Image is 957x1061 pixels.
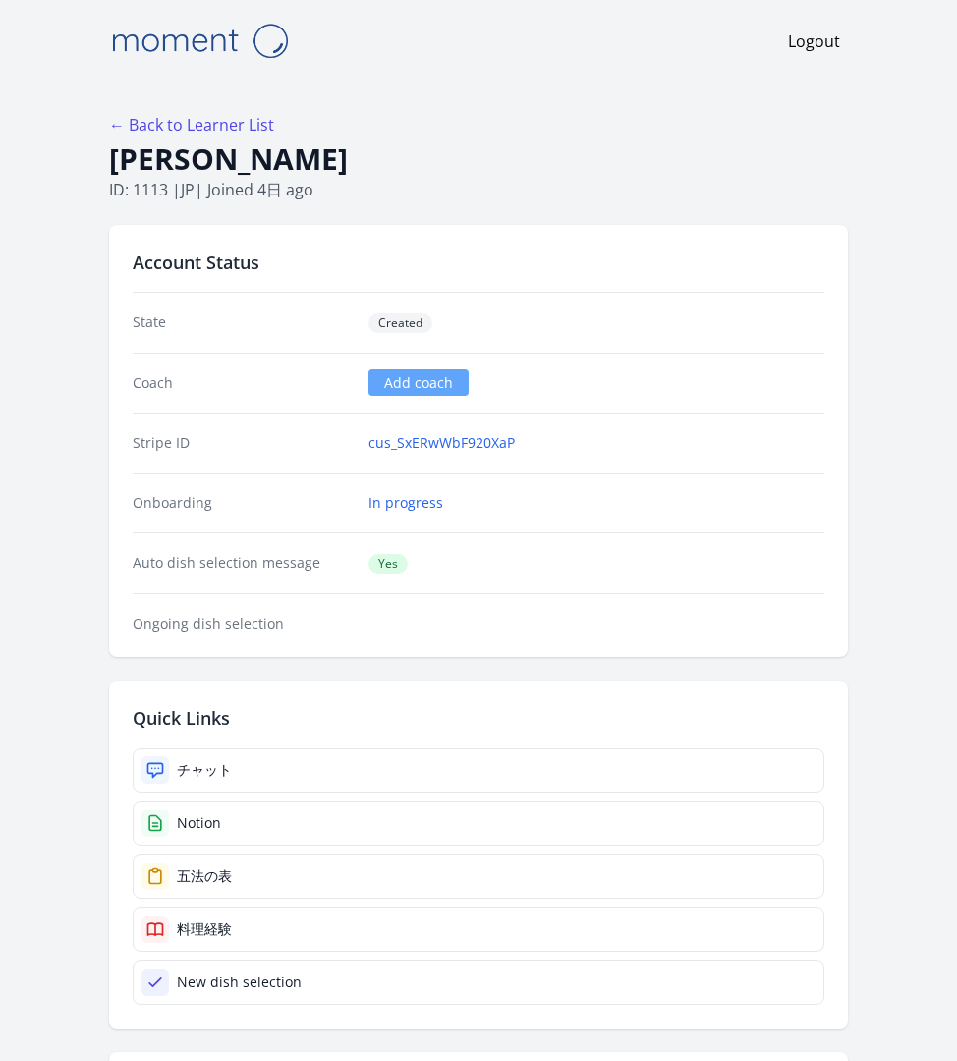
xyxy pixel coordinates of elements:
a: 五法の表 [133,854,824,899]
dt: Ongoing dish selection [133,614,353,634]
a: チャット [133,748,824,793]
a: New dish selection [133,960,824,1005]
dt: Onboarding [133,493,353,513]
dt: Coach [133,373,353,393]
span: Created [368,313,432,333]
a: In progress [368,493,443,513]
img: Moment [101,16,298,66]
a: ← Back to Learner List [109,114,274,136]
div: Notion [177,813,221,833]
h2: Quick Links [133,704,824,732]
a: Logout [788,29,840,53]
a: Notion [133,801,824,846]
a: 料理経験 [133,907,824,952]
div: チャット [177,760,232,780]
div: 料理経験 [177,920,232,939]
dt: Auto dish selection message [133,553,353,574]
dt: State [133,312,353,333]
h1: [PERSON_NAME] [109,140,848,178]
dt: Stripe ID [133,433,353,453]
h2: Account Status [133,249,824,276]
a: cus_SxERwWbF920XaP [368,433,515,453]
div: 五法の表 [177,866,232,886]
div: New dish selection [177,973,302,992]
a: Add coach [368,369,469,396]
p: ID: 1113 | | Joined 4日 ago [109,178,848,201]
span: Yes [368,554,408,574]
span: jp [181,179,195,200]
